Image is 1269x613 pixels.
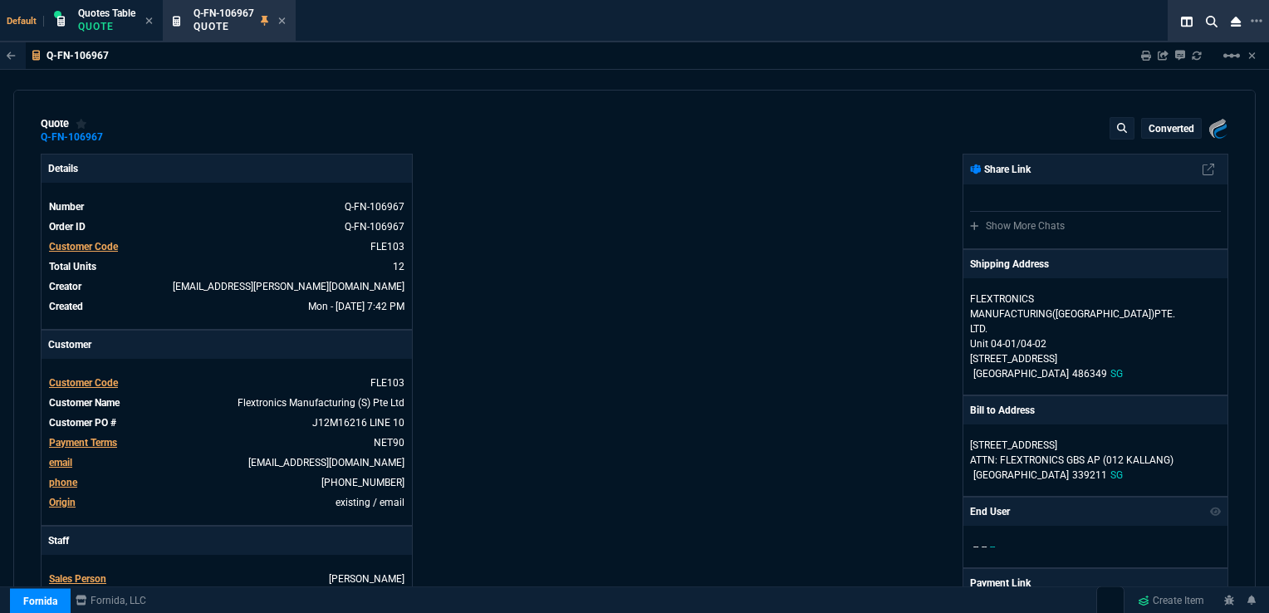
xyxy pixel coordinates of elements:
a: Hide Workbench [1248,49,1256,62]
span: [GEOGRAPHIC_DATA] [973,368,1069,380]
span: See Marketplace Order [345,201,404,213]
p: Customer [42,331,412,359]
span: rob.henneberger@fornida.com [173,281,404,292]
a: Show More Chats [970,220,1065,232]
span: 2025-09-22T19:42:47.774Z [308,301,404,312]
p: Quote [194,20,254,33]
tr: undefined [48,258,405,275]
p: Bill to Address [970,403,1035,418]
tr: undefined [48,414,405,431]
p: End User [970,504,1010,519]
tr: undefined [48,571,405,587]
p: Staff [42,527,412,555]
span: Creator [49,281,81,292]
nx-icon: Back to Table [7,50,16,61]
a: Q-FN-106967 [41,136,103,139]
span: Default [7,16,44,27]
a: J12M16216 LINE 10 [312,417,404,429]
tr: See Marketplace Order [48,199,405,215]
p: ATTN: FLEXTRONICS GBS AP (012 KALLANG) [970,453,1221,468]
tr: undefined [48,278,405,295]
span: SG [1110,368,1123,380]
mat-icon: Example home icon [1222,46,1242,66]
p: FLEXTRONICS MANUFACTURING([GEOGRAPHIC_DATA])PTE. LTD. [970,292,1129,336]
tr: undefined [48,375,405,391]
p: Share Link [970,162,1031,177]
p: Q-FN-106967 [47,49,109,62]
p: [STREET_ADDRESS] [970,351,1221,366]
span: -- [990,541,995,552]
a: FLE103 [370,241,404,253]
tr: undefined [48,434,405,451]
tr: undefined [48,494,405,511]
tr: +65-65076000 [48,474,405,491]
nx-icon: Close Tab [278,15,286,28]
a: [PERSON_NAME] [329,573,404,585]
span: phone [49,477,77,488]
span: existing / email [336,497,404,508]
nx-icon: Search [1199,12,1224,32]
tr: undefined [48,395,405,411]
div: quote [41,117,87,130]
span: Number [49,201,84,213]
span: SG [1110,469,1123,481]
a: See Marketplace Order [345,221,404,233]
a: [EMAIL_ADDRESS][DOMAIN_NAME] [248,457,404,468]
span: Created [49,301,83,312]
p: Details [42,154,412,183]
p: Unit 04-01/04-02 [970,336,1221,351]
span: Sales Person [49,573,106,585]
span: Customer Code [49,377,118,389]
span: Customer Code [49,241,118,253]
nx-icon: Close Tab [145,15,153,28]
nx-icon: Open New Tab [1251,13,1262,29]
a: Flextronics Manufacturing (S) Pte Ltd [238,397,404,409]
p: [STREET_ADDRESS] [970,438,1221,453]
p: Shipping Address [970,257,1049,272]
span: Order ID [49,221,86,233]
span: -- [982,541,987,552]
span: Total Units [49,261,96,272]
tr: hongkeowflorence.chan@flex.com [48,454,405,471]
nx-icon: Close Workbench [1224,12,1247,32]
p: Payment Link [970,576,1031,591]
span: Q-FN-106967 [194,7,254,19]
span: Quotes Table [78,7,135,19]
tr: undefined [48,298,405,315]
div: Add to Watchlist [76,117,87,130]
a: Origin [49,497,76,508]
span: email [49,457,72,468]
span: Payment Terms [49,437,117,449]
a: +65-65076000 [321,477,404,488]
span: 12 [393,261,404,272]
span: [GEOGRAPHIC_DATA] [973,469,1069,481]
p: Quote [78,20,135,33]
span: -- [973,541,978,552]
tr: undefined [48,238,405,255]
tr: See Marketplace Order [48,218,405,235]
span: 486349 [1072,368,1107,380]
span: FLE103 [370,377,404,389]
nx-icon: Show/Hide End User to Customer [1210,504,1222,519]
nx-icon: Split Panels [1174,12,1199,32]
a: Create Item [1131,588,1211,613]
span: Customer Name [49,397,120,409]
span: 339211 [1072,469,1107,481]
span: Customer PO # [49,417,116,429]
a: NET90 [374,437,404,449]
a: msbcCompanyName [71,593,151,608]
